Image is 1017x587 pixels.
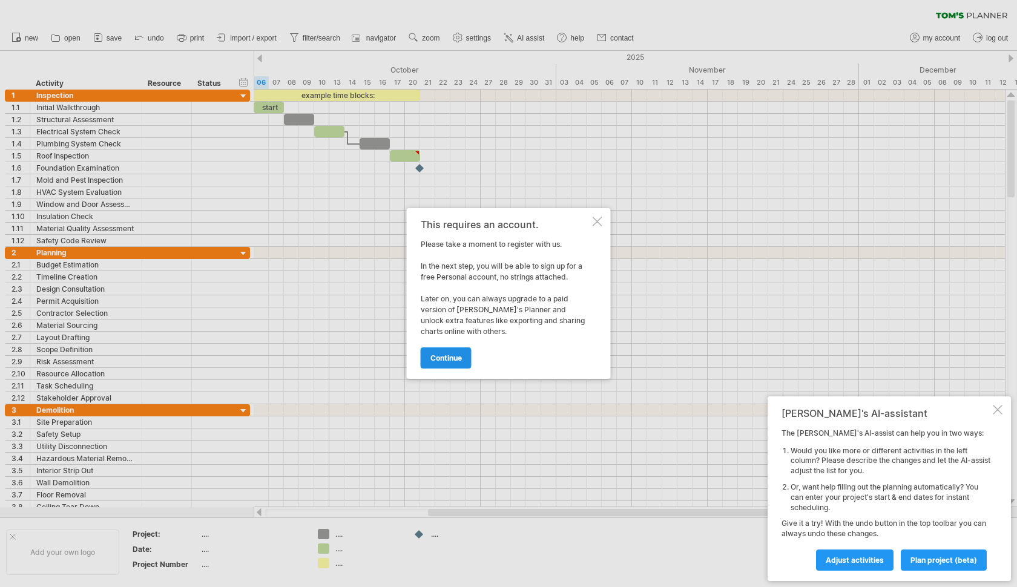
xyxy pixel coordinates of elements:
[421,219,590,368] div: Please take a moment to register with us. In the next step, you will be able to sign up for a fre...
[910,556,977,565] span: plan project (beta)
[421,347,472,369] a: continue
[782,428,990,570] div: The [PERSON_NAME]'s AI-assist can help you in two ways: Give it a try! With the undo button in th...
[791,446,990,476] li: Would you like more or different activities in the left column? Please describe the changes and l...
[901,549,987,571] a: plan project (beta)
[826,556,884,565] span: Adjust activities
[782,407,990,419] div: [PERSON_NAME]'s AI-assistant
[791,482,990,513] li: Or, want help filling out the planning automatically? You can enter your project's start & end da...
[421,219,590,230] div: This requires an account.
[816,549,894,571] a: Adjust activities
[430,353,462,362] span: continue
